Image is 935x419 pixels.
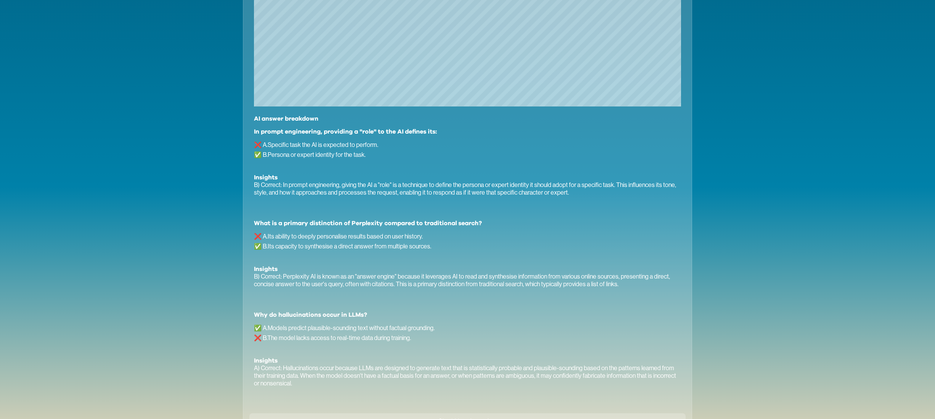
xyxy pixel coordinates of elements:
[254,323,681,333] p: ✅ A . Models predict plausible-sounding text without factual grounding.
[254,174,681,181] p: Insights
[254,333,681,343] p: ❌ B . The model lacks access to real-time data during training.
[254,265,681,273] p: Insights
[254,273,681,288] p: B) Correct: Perplexity AI is known as an "answer engine" because it leverages AI to read and synt...
[254,311,681,319] h3: Why do hallucinations occur in LLMs?
[254,357,681,364] p: Insights
[254,364,681,387] p: A) Correct: Hallucinations occur because LLMs are designed to generate text that is statistically...
[254,181,681,197] p: B) Correct: In prompt engineering, giving the AI a "role" is a technique to define the persona or...
[254,242,681,251] p: ✅ B . Its capacity to synthesise a direct answer from multiple sources.
[254,140,681,150] p: ❌ A . Specific task the AI is expected to perform.
[254,232,681,242] p: ❌ A . Its ability to deeply personalise results based on user history.
[254,128,681,135] h3: In prompt engineering, providing a "role" to the AI defines its:
[254,114,681,128] h3: AI answer breakdown
[254,150,681,160] p: ✅ B . Persona or expert identity for the task.
[254,219,681,227] h3: What is a primary distinction of Perplexity compared to traditional search?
